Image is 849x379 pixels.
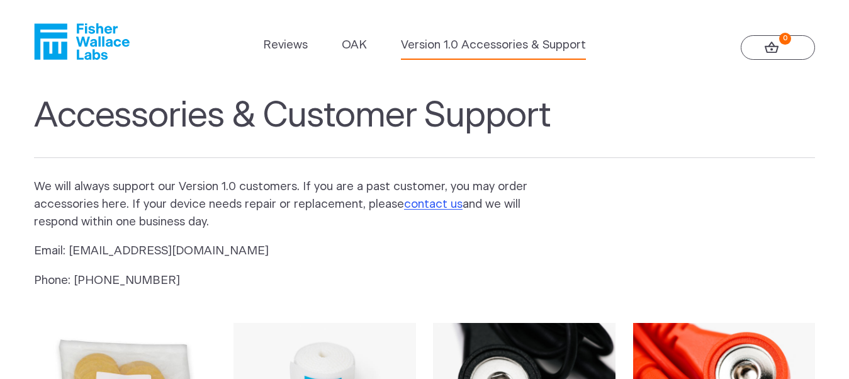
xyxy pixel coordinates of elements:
a: Reviews [263,37,308,54]
p: We will always support our Version 1.0 customers. If you are a past customer, you may order acces... [34,178,548,231]
a: 0 [741,35,815,60]
a: OAK [342,37,367,54]
a: Fisher Wallace [34,23,130,60]
p: Email: [EMAIL_ADDRESS][DOMAIN_NAME] [34,242,548,260]
p: Phone: [PHONE_NUMBER] [34,272,548,290]
strong: 0 [779,33,791,45]
a: contact us [404,198,463,210]
h1: Accessories & Customer Support [34,95,815,158]
a: Version 1.0 Accessories & Support [401,37,586,54]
